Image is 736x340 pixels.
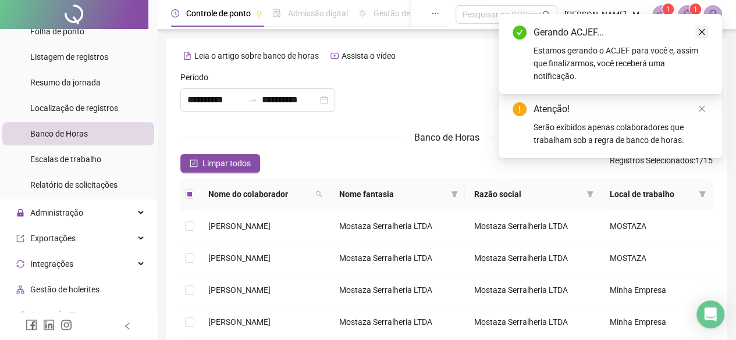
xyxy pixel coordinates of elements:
[208,221,271,231] span: [PERSON_NAME]
[474,188,582,201] span: Razão social
[431,9,439,17] span: ellipsis
[30,208,83,217] span: Administração
[30,310,77,320] span: Acesso à API
[26,319,37,331] span: facebook
[43,319,55,331] span: linkedin
[16,311,24,319] span: api
[564,8,645,21] span: [PERSON_NAME] - Mostaza Serralheria LTDA
[248,95,257,105] span: swap-right
[61,319,72,331] span: instagram
[288,9,348,18] span: Admissão digital
[180,154,260,173] button: Limpar todos
[30,259,73,269] span: Integrações
[534,44,708,83] div: Estamos gerando o ACJEF para você e, assim que finalizarmos, você receberá uma notificação.
[465,242,600,274] td: Mostaza Serralheria LTDA
[329,274,465,306] td: Mostaza Serralheria LTDA
[465,274,600,306] td: Mostaza Serralheria LTDA
[186,9,251,18] span: Controle de ponto
[190,159,198,167] span: check-square
[171,9,179,17] span: clock-circle
[208,188,311,201] span: Nome do colaborador
[696,185,708,203] span: filter
[30,285,99,294] span: Gestão de holerites
[374,9,432,18] span: Gestão de férias
[584,185,596,203] span: filter
[208,285,271,295] span: [PERSON_NAME]
[699,191,706,198] span: filter
[123,322,131,330] span: left
[666,5,670,13] span: 1
[586,191,593,198] span: filter
[689,3,701,15] sup: 1
[248,95,257,105] span: to
[16,285,24,294] span: apartment
[16,234,24,242] span: export
[694,5,698,13] span: 1
[16,209,24,217] span: lock
[449,185,460,203] span: filter
[704,6,721,23] img: 85926
[329,306,465,338] td: Mostaza Serralheria LTDA
[30,155,101,164] span: Escalas de trabalho
[542,10,551,19] span: search
[656,9,667,20] span: notification
[329,242,465,274] td: Mostaza Serralheria LTDA
[534,26,708,40] div: Gerando ACJEF...
[255,10,262,17] span: pushpin
[600,242,713,274] td: MOSTAZA
[600,306,713,338] td: Minha Empresa
[698,105,706,113] span: close
[315,191,322,198] span: search
[600,210,713,242] td: MOSTAZA
[30,103,118,113] span: Localização de registros
[30,180,118,189] span: Relatório de solicitações
[30,234,76,243] span: Exportações
[695,26,708,38] a: Close
[698,28,706,36] span: close
[30,27,84,36] span: Folha de ponto
[330,52,339,60] span: youtube
[202,157,251,170] span: Limpar todos
[30,129,88,138] span: Banco de Horas
[16,260,24,268] span: sync
[194,51,319,60] span: Leia o artigo sobre banco de horas
[610,188,694,201] span: Local de trabalho
[414,132,479,143] span: Banco de Horas
[513,102,527,116] span: exclamation-circle
[208,253,271,263] span: [PERSON_NAME]
[682,9,692,20] span: bell
[180,71,208,84] span: Período
[465,306,600,338] td: Mostaza Serralheria LTDA
[451,191,458,198] span: filter
[696,300,724,328] div: Open Intercom Messenger
[208,317,271,327] span: [PERSON_NAME]
[534,121,708,146] div: Serão exibidos apenas colaboradores que trabalham sob a regra de banco de horas.
[695,102,708,115] a: Close
[358,9,367,17] span: sun
[600,274,713,306] td: Minha Empresa
[313,185,325,203] span: search
[342,51,396,60] span: Assista o vídeo
[329,210,465,242] td: Mostaza Serralheria LTDA
[339,188,446,201] span: Nome fantasia
[534,102,708,116] div: Atenção!
[30,78,101,87] span: Resumo da jornada
[30,52,108,62] span: Listagem de registros
[662,3,674,15] sup: 1
[513,26,527,40] span: check-circle
[465,210,600,242] td: Mostaza Serralheria LTDA
[183,52,191,60] span: file-text
[273,9,281,17] span: file-done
